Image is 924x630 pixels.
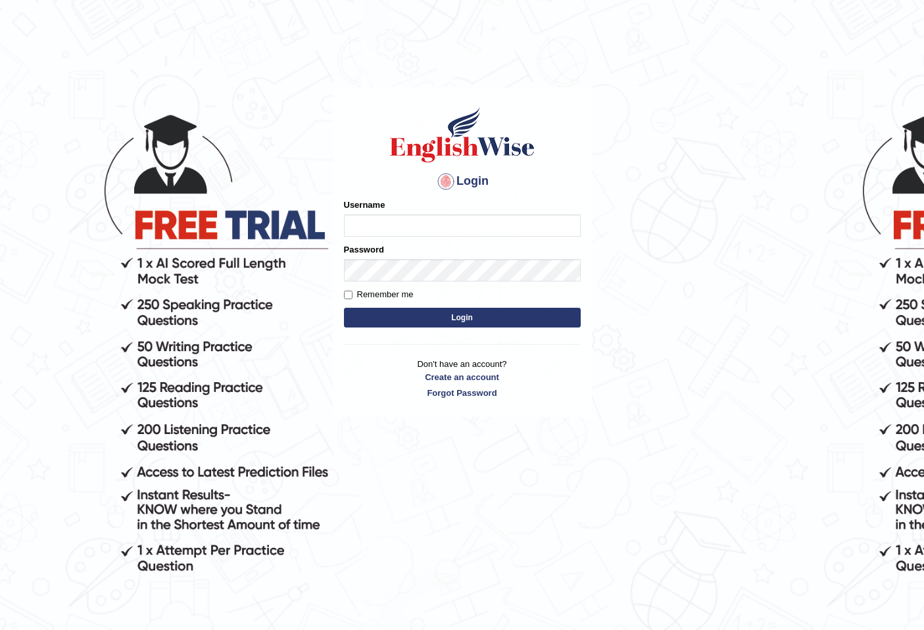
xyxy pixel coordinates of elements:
p: Don't have an account? [344,358,581,399]
label: Remember me [344,288,414,301]
label: Password [344,243,384,256]
h4: Login [344,171,581,192]
input: Remember me [344,291,353,299]
img: Logo of English Wise sign in for intelligent practice with AI [387,105,537,164]
button: Login [344,308,581,327]
a: Forgot Password [344,387,581,399]
a: Create an account [344,371,581,383]
label: Username [344,199,385,211]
